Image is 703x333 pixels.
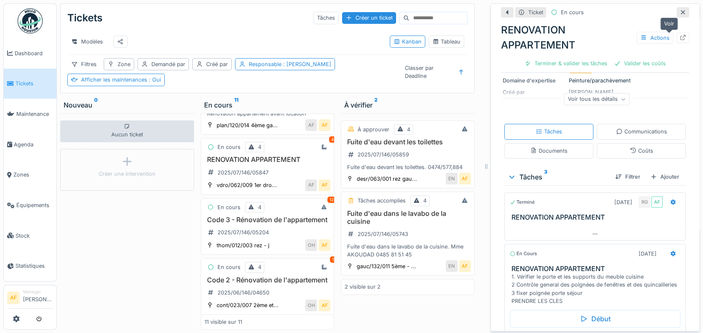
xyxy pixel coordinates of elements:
[357,262,416,270] div: gauc/132/011 5ème - ...
[345,243,471,259] div: Fuite d'eau dans le lavabo de la cuisine. Mme AKOUDAD 0485 81 51 45
[647,171,683,182] div: Ajouter
[13,171,53,179] span: Zones
[151,60,185,68] div: Demandé par
[81,76,161,84] div: Afficher les maintenances
[305,179,317,191] div: AF
[15,262,53,270] span: Statistiques
[217,181,277,189] div: vdro/062/009 1er dro...
[94,100,98,110] sup: 0
[536,128,562,136] div: Tâches
[313,12,339,24] div: Tâches
[23,289,53,295] div: Manager
[67,36,107,48] div: Modèles
[503,77,688,85] div: Peinture/parachèvement
[60,120,194,142] div: Aucun ticket
[319,300,330,311] div: AF
[501,23,689,53] div: RENOVATION APPARTEMENT
[423,197,427,205] div: 4
[319,179,330,191] div: AF
[446,260,458,272] div: EN
[217,203,240,211] div: En cours
[345,283,381,291] div: 2 visible sur 2
[118,60,130,68] div: Zone
[358,197,406,205] div: Tâches accomplies
[342,12,396,23] div: Créer un ticket
[345,163,471,171] div: Fuite d'eau devant les toilettes. 0474/577,884
[510,250,537,257] div: En cours
[14,141,53,149] span: Agenda
[459,173,471,184] div: AF
[64,100,191,110] div: Nouveau
[258,203,261,211] div: 4
[357,175,417,183] div: desr/063/001 rez gau...
[205,156,331,164] h3: RENOVATION APPARTEMENT
[637,32,673,44] div: Actions
[528,8,543,16] div: Ticket
[305,239,317,251] div: OH
[249,60,331,68] div: Responsable
[16,110,53,118] span: Maintenance
[660,18,678,30] div: Voir
[205,318,242,326] div: 11 visible sur 11
[616,128,667,136] div: Communications
[205,216,331,224] h3: Code 3 - Rénovation de l'appartement
[99,170,156,178] div: Créer une intervention
[319,119,330,131] div: AF
[258,263,261,271] div: 4
[15,49,53,57] span: Dashboard
[407,126,410,133] div: 4
[510,199,535,206] div: Terminé
[4,160,56,190] a: Zones
[639,250,657,258] div: [DATE]
[4,69,56,99] a: Tickets
[319,239,330,251] div: AF
[281,61,331,67] span: : [PERSON_NAME]
[18,8,43,33] img: Badge_color-CXgf-gQk.svg
[530,147,568,155] div: Documents
[4,38,56,69] a: Dashboard
[344,100,471,110] div: À vérifier
[630,147,653,155] div: Coûts
[217,169,268,177] div: 2025/07/146/05847
[564,93,630,105] div: Voir tous les détails
[432,38,460,46] div: Tableau
[358,126,389,133] div: À approuver
[510,310,680,328] div: Début
[205,276,331,284] h3: Code 2 - Rénovation de l'appartement
[511,273,682,305] div: 1. Vérifier le porte et les supports du meuble cuisine 2 Contrôle general des poignées de fenêtre...
[358,151,409,159] div: 2025/07/146/05859
[345,210,471,225] h3: Fuite d'eau dans le lavabo de la cuisine
[459,260,471,272] div: AF
[521,58,611,69] div: Terminer & valider les tâches
[394,38,422,46] div: Kanban
[205,110,331,118] div: Rénovation appartement avant location
[4,99,56,129] a: Maintenance
[561,8,584,16] div: En cours
[217,301,279,309] div: cont/023/007 2ème et...
[217,289,269,297] div: 2025/06/146/04650
[508,172,608,182] div: Tâches
[206,60,228,68] div: Créé par
[503,77,565,85] div: Domaine d'expertise
[345,138,471,146] h3: Fuite d'eau devant les toilettes
[511,265,682,273] h3: RENOVATION APPARTEMENT
[4,251,56,282] a: Statistiques
[67,58,100,70] div: Filtres
[15,232,53,240] span: Stock
[4,190,56,220] a: Équipements
[401,62,453,82] div: Classer par Deadline
[15,79,53,87] span: Tickets
[204,100,331,110] div: En cours
[374,100,378,110] sup: 2
[217,228,269,236] div: 2025/07/146/05204
[614,198,632,206] div: [DATE]
[217,121,278,129] div: plan/120/014 4ème ga...
[258,143,261,151] div: 4
[4,129,56,160] a: Agenda
[330,256,336,263] div: 1
[305,300,317,311] div: OH
[7,292,20,304] li: AF
[217,241,269,249] div: thom/012/003 rez - j
[651,196,663,208] div: AF
[327,197,336,203] div: 12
